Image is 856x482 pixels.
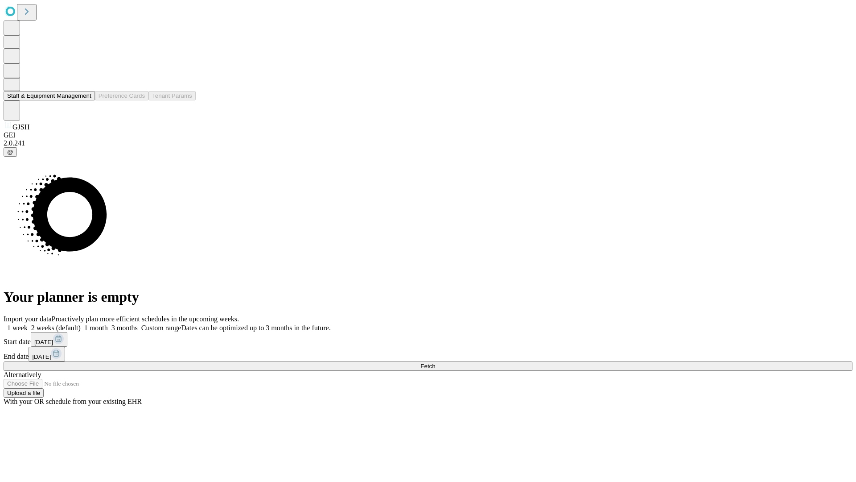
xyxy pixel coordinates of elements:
button: @ [4,147,17,157]
span: Fetch [420,363,435,370]
button: Upload a file [4,388,44,398]
span: 3 months [111,324,138,332]
span: [DATE] [32,353,51,360]
button: Fetch [4,361,852,371]
span: Proactively plan more efficient schedules in the upcoming weeks. [52,315,239,323]
span: Dates can be optimized up to 3 months in the future. [181,324,330,332]
span: [DATE] [34,339,53,345]
div: Start date [4,332,852,347]
button: [DATE] [31,332,67,347]
span: 1 week [7,324,28,332]
div: 2.0.241 [4,139,852,147]
button: Tenant Params [148,91,196,100]
button: Staff & Equipment Management [4,91,95,100]
button: [DATE] [29,347,65,361]
div: GEI [4,131,852,139]
span: With your OR schedule from your existing EHR [4,398,142,405]
span: @ [7,149,13,155]
div: End date [4,347,852,361]
button: Preference Cards [95,91,148,100]
span: Custom range [141,324,181,332]
span: Alternatively [4,371,41,378]
span: 1 month [84,324,108,332]
span: 2 weeks (default) [31,324,81,332]
span: Import your data [4,315,52,323]
h1: Your planner is empty [4,289,852,305]
span: GJSH [12,123,29,131]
